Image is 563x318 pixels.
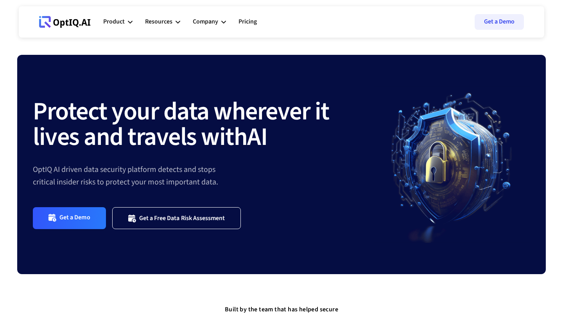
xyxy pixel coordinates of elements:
a: Webflow Homepage [39,10,91,34]
div: Resources [145,10,180,34]
div: Company [193,10,226,34]
div: Get a Free Data Risk Assessment [139,214,225,222]
strong: AI [247,119,267,155]
div: Product [103,10,133,34]
strong: Protect your data wherever it lives and travels with [33,94,329,155]
strong: Built by the team that has helped secure [225,305,338,314]
a: Get a Demo [475,14,524,30]
a: Get a Demo [33,207,106,229]
a: Pricing [238,10,257,34]
div: Get a Demo [59,213,90,222]
a: Get a Free Data Risk Assessment [112,207,241,229]
div: OptIQ AI driven data security platform detects and stops critical insider risks to protect your m... [33,163,374,188]
div: Company [193,16,218,27]
div: Webflow Homepage [39,27,39,28]
div: Resources [145,16,172,27]
div: Product [103,16,125,27]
